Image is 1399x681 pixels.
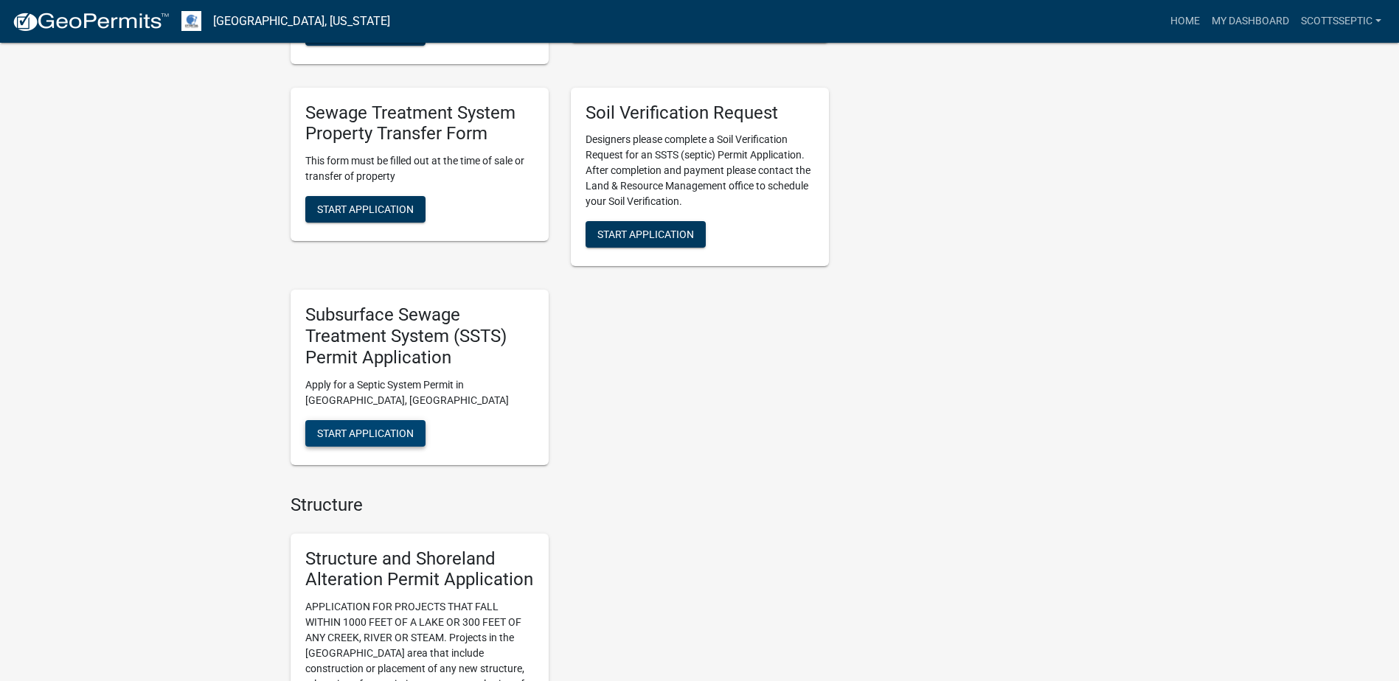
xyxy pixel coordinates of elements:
h5: Soil Verification Request [586,102,814,124]
h4: Structure [291,495,829,516]
a: scottsseptic [1295,7,1387,35]
span: Start Application [597,228,694,240]
p: Designers please complete a Soil Verification Request for an SSTS (septic) Permit Application. Af... [586,132,814,209]
p: This form must be filled out at the time of sale or transfer of property [305,153,534,184]
h5: Structure and Shoreland Alteration Permit Application [305,548,534,591]
a: [GEOGRAPHIC_DATA], [US_STATE] [213,9,390,34]
button: Start Application [305,19,426,46]
button: Start Application [586,221,706,248]
h5: Subsurface Sewage Treatment System (SSTS) Permit Application [305,304,534,368]
span: Start Application [317,203,414,215]
img: Otter Tail County, Minnesota [181,11,201,31]
h5: Sewage Treatment System Property Transfer Form [305,102,534,145]
button: Start Application [305,420,426,447]
a: Home [1164,7,1206,35]
span: Start Application [317,427,414,439]
a: My Dashboard [1206,7,1295,35]
button: Start Application [305,196,426,223]
p: Apply for a Septic System Permit in [GEOGRAPHIC_DATA], [GEOGRAPHIC_DATA] [305,377,534,408]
